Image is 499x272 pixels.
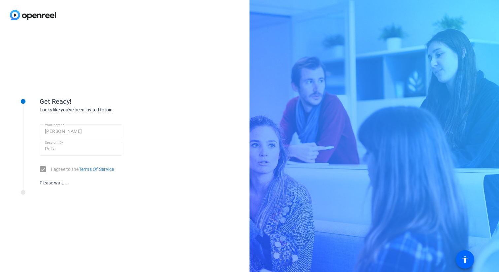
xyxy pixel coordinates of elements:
[45,140,62,144] mat-label: Session ID
[45,123,62,127] mat-label: Your name
[40,97,172,106] div: Get Ready!
[40,179,122,186] div: Please wait...
[40,106,172,113] div: Looks like you've been invited to join
[461,255,469,263] mat-icon: accessibility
